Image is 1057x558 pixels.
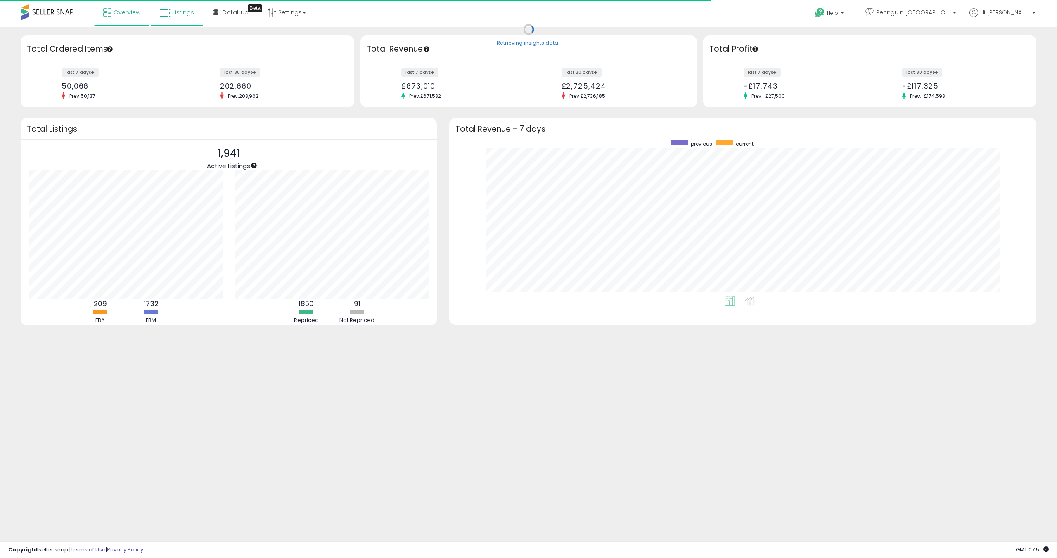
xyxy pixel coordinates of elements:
[401,82,522,90] div: £673,010
[405,92,445,99] span: Prev: £671,532
[969,8,1036,27] a: Hi [PERSON_NAME]
[562,68,602,77] label: last 30 days
[497,40,561,47] div: Retrieving insights data..
[401,68,438,77] label: last 7 days
[876,8,950,17] span: Pennguin [GEOGRAPHIC_DATA]
[282,317,331,324] div: Repriced
[144,299,159,309] b: 1732
[744,68,781,77] label: last 7 days
[736,140,754,147] span: current
[744,82,863,90] div: -£17,743
[106,45,114,53] div: Tooltip anchor
[980,8,1030,17] span: Hi [PERSON_NAME]
[248,4,262,12] div: Tooltip anchor
[173,8,194,17] span: Listings
[114,8,140,17] span: Overview
[691,140,712,147] span: previous
[207,146,250,161] p: 1,941
[906,92,949,99] span: Prev: -£174,593
[126,317,176,324] div: FBM
[367,43,691,55] h3: Total Revenue
[902,68,942,77] label: last 30 days
[332,317,382,324] div: Not Repriced
[808,1,852,27] a: Help
[27,43,348,55] h3: Total Ordered Items
[562,82,683,90] div: £2,725,424
[220,68,260,77] label: last 30 days
[62,82,181,90] div: 50,066
[94,299,107,309] b: 209
[747,92,789,99] span: Prev: -£27,500
[751,45,759,53] div: Tooltip anchor
[224,92,263,99] span: Prev: 203,962
[455,126,1031,132] h3: Total Revenue - 7 days
[299,299,314,309] b: 1850
[65,92,100,99] span: Prev: 50,137
[223,8,249,17] span: DataHub
[423,45,430,53] div: Tooltip anchor
[250,162,258,169] div: Tooltip anchor
[207,161,250,170] span: Active Listings
[62,68,99,77] label: last 7 days
[76,317,125,324] div: FBA
[220,82,340,90] div: 202,660
[565,92,609,99] span: Prev: £2,736,185
[709,43,1031,55] h3: Total Profit
[354,299,360,309] b: 91
[815,7,825,18] i: Get Help
[827,9,838,17] span: Help
[27,126,431,132] h3: Total Listings
[902,82,1022,90] div: -£117,325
